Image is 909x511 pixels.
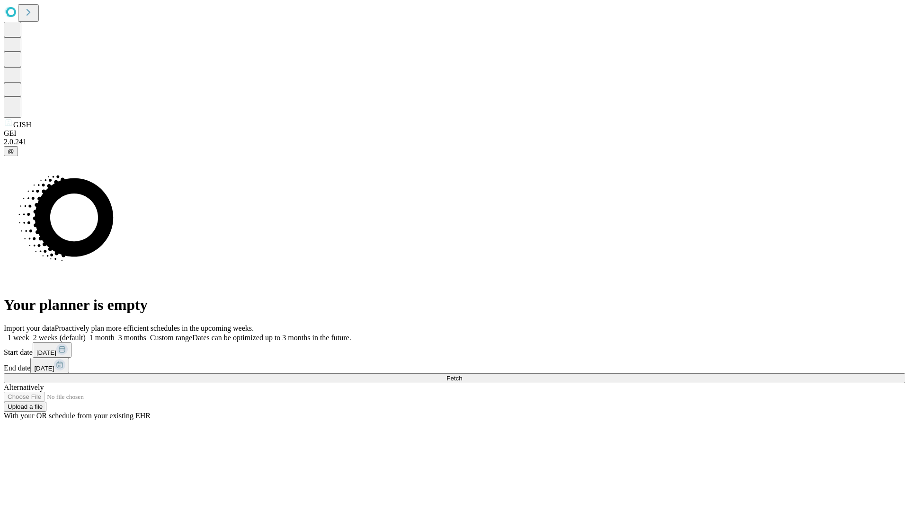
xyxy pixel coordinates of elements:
span: Alternatively [4,383,44,391]
span: Custom range [150,334,192,342]
button: [DATE] [33,342,71,358]
span: Import your data [4,324,55,332]
span: GJSH [13,121,31,129]
div: Start date [4,342,905,358]
span: 3 months [118,334,146,342]
span: Fetch [446,375,462,382]
span: @ [8,148,14,155]
button: Upload a file [4,402,46,412]
div: GEI [4,129,905,138]
button: Fetch [4,373,905,383]
span: 1 week [8,334,29,342]
span: 2 weeks (default) [33,334,86,342]
span: With your OR schedule from your existing EHR [4,412,151,420]
span: [DATE] [36,349,56,356]
button: [DATE] [30,358,69,373]
div: End date [4,358,905,373]
div: 2.0.241 [4,138,905,146]
span: 1 month [89,334,115,342]
span: [DATE] [34,365,54,372]
span: Proactively plan more efficient schedules in the upcoming weeks. [55,324,254,332]
button: @ [4,146,18,156]
h1: Your planner is empty [4,296,905,314]
span: Dates can be optimized up to 3 months in the future. [192,334,351,342]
